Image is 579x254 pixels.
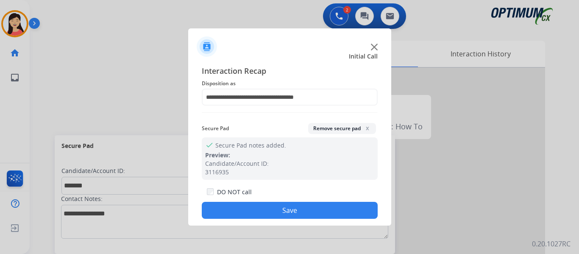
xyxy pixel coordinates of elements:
[202,112,378,113] img: contact-recap-line.svg
[202,202,378,219] button: Save
[205,151,230,159] span: Preview:
[349,52,378,61] span: Initial Call
[205,159,374,176] div: Candidate/Account ID: 3116935
[202,137,378,180] div: Secure Pad notes added.
[202,65,378,78] span: Interaction Recap
[217,188,252,196] label: DO NOT call
[202,123,229,134] span: Secure Pad
[205,141,212,148] mat-icon: check
[308,123,376,134] button: Remove secure padx
[197,36,217,57] img: contactIcon
[532,239,571,249] p: 0.20.1027RC
[364,125,371,131] span: x
[202,78,378,89] span: Disposition as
